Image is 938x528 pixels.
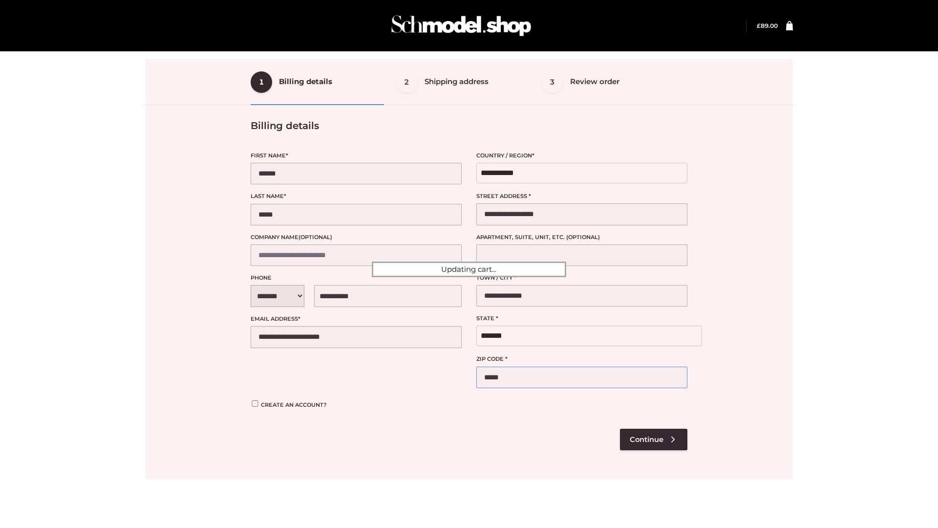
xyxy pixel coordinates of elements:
a: £89.00 [757,22,778,29]
bdi: 89.00 [757,22,778,29]
div: Updating cart... [372,262,566,277]
img: Schmodel Admin 964 [388,6,534,45]
span: £ [757,22,761,29]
